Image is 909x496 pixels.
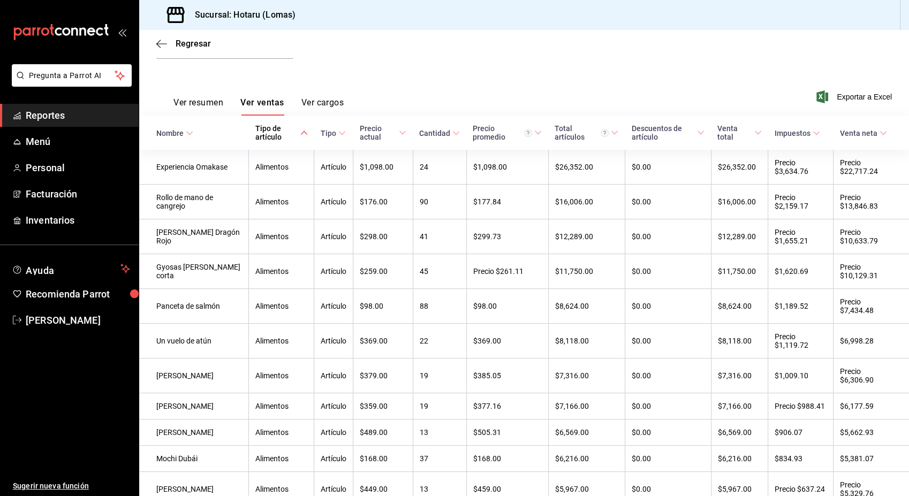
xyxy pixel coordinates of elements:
[413,419,466,446] td: 13
[834,185,909,219] td: Precio $13,846.83
[834,446,909,472] td: $5,381.07
[413,219,466,254] td: 41
[834,324,909,358] td: $6,998.28
[548,150,625,185] td: $26,352.00
[548,446,625,472] td: $6,216.00
[26,262,116,275] span: Ayuda
[768,254,834,289] td: $1,620.69
[711,446,768,472] td: $6,216.00
[248,419,314,446] td: Alimentos
[625,446,711,472] td: $0.00
[26,315,101,326] font: [PERSON_NAME]
[625,358,711,393] td: $0.00
[768,393,834,419] td: Precio $988.41
[840,129,877,138] div: Venta neta
[631,124,695,141] div: Descuentos de artículo
[555,124,596,141] font: Total artículos
[413,324,466,358] td: 22
[834,419,909,446] td: $5,662.93
[466,324,548,358] td: $369.00
[156,129,184,138] div: Nombre
[26,188,77,200] font: Facturación
[248,358,314,393] td: Alimentos
[26,288,110,300] font: Recomienda Parrot
[248,150,314,185] td: Alimentos
[717,124,752,141] div: Venta total
[711,150,768,185] td: $26,352.00
[413,254,466,289] td: 45
[466,289,548,324] td: $98.00
[156,39,211,49] button: Regresar
[29,70,115,81] span: Pregunta a Parrot AI
[240,97,284,116] button: Ver ventas
[139,324,248,358] td: Un vuelo de atún
[13,482,89,490] font: Sugerir nueva función
[353,185,413,219] td: $176.00
[466,393,548,419] td: $377.16
[248,185,314,219] td: Alimentos
[419,129,460,138] span: Cantidad
[466,219,548,254] td: $299.73
[466,358,548,393] td: $385.05
[321,129,336,138] div: Tipo
[12,64,132,87] button: Pregunta a Parrot AI
[548,254,625,289] td: $11,750.00
[314,254,353,289] td: Artículo
[413,150,466,185] td: 24
[139,185,248,219] td: Rollo de mano de cangrejo
[353,446,413,472] td: $168.00
[186,9,296,21] h3: Sucursal: Hotaru (Lomas)
[118,28,126,36] button: open_drawer_menu
[413,393,466,419] td: 19
[360,124,406,141] span: Precio actual
[314,446,353,472] td: Artículo
[717,124,761,141] span: Venta total
[321,129,346,138] span: Tipo
[314,289,353,324] td: Artículo
[314,219,353,254] td: Artículo
[255,124,307,141] span: Tipo de artículo
[248,219,314,254] td: Alimentos
[7,78,132,89] a: Pregunta a Parrot AI
[173,97,223,108] font: Ver resumen
[248,254,314,289] td: Alimentos
[139,150,248,185] td: Experiencia Omakase
[834,219,909,254] td: Precio $10,633.79
[840,129,887,138] span: Venta neta
[625,219,711,254] td: $0.00
[834,358,909,393] td: Precio $6,306.90
[625,254,711,289] td: $0.00
[139,446,248,472] td: Mochi Dubái
[466,150,548,185] td: $1,098.00
[466,419,548,446] td: $505.31
[248,324,314,358] td: Alimentos
[353,393,413,419] td: $359.00
[548,289,625,324] td: $8,624.00
[711,358,768,393] td: $7,316.00
[625,289,711,324] td: $0.00
[768,185,834,219] td: Precio $2,159.17
[711,254,768,289] td: $11,750.00
[248,393,314,419] td: Alimentos
[353,289,413,324] td: $98.00
[768,150,834,185] td: Precio $3,634.76
[466,185,548,219] td: $177.84
[711,324,768,358] td: $8,118.00
[314,150,353,185] td: Artículo
[711,289,768,324] td: $8,624.00
[413,185,466,219] td: 90
[173,97,344,116] div: Pestañas de navegación
[353,358,413,393] td: $379.00
[555,124,618,141] span: Total artículos
[625,419,711,446] td: $0.00
[248,446,314,472] td: Alimentos
[314,358,353,393] td: Artículo
[819,90,892,103] button: Exportar a Excel
[353,324,413,358] td: $369.00
[524,129,532,137] svg: Precio promedio = Total artículos / cantidad
[601,129,609,137] svg: El total de artículos considera cambios de precios en los artículos, así como costos adicionales ...
[419,129,450,138] div: Cantidad
[139,254,248,289] td: Gyosas [PERSON_NAME] corta
[26,136,51,147] font: Menú
[548,324,625,358] td: $8,118.00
